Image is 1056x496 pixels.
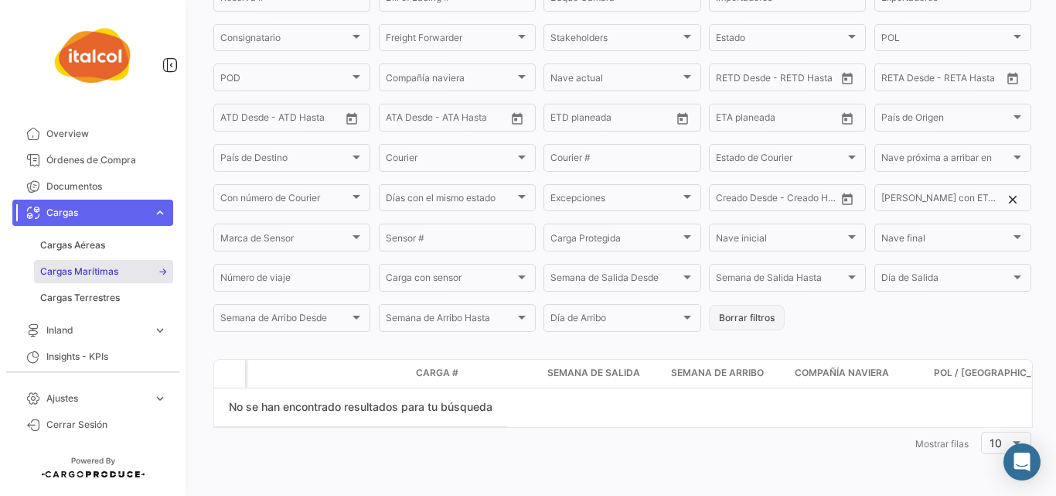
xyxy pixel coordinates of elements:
[1001,188,1024,211] button: Clear
[589,115,646,125] input: Hasta
[1003,192,1022,209] mat-icon: close
[716,235,845,246] span: Nave inicial
[153,392,167,405] span: expand_more
[153,206,167,220] span: expand_more
[54,19,131,96] img: italcol-logo.png
[716,115,744,125] input: Desde
[40,291,120,305] span: Cargas Terrestres
[665,360,789,388] datatable-header-cell: Semana de Arribo
[386,315,515,326] span: Semana de Arribo Hasta
[881,115,1010,125] span: País de Origen
[836,187,859,210] button: Open calendar
[541,360,665,388] datatable-header-cell: Semana de Salida
[34,286,173,310] a: Cargas Terrestres
[915,438,969,450] span: Mostrar filas
[214,388,507,427] div: No se han encontrado resultados para tu búsqueda
[46,127,167,141] span: Overview
[286,360,410,388] datatable-header-cell: Estado de Envio
[709,305,785,330] button: Borrar filtros
[34,234,173,257] a: Cargas Aéreas
[46,418,167,432] span: Cerrar Sesión
[220,155,349,166] span: País de Destino
[716,35,845,46] span: Estado
[12,121,173,147] a: Overview
[550,315,680,326] span: Día de Arribo
[671,107,694,130] button: Open calendar
[716,74,744,85] input: Desde
[340,107,363,130] button: Open calendar
[386,155,515,166] span: Courier
[990,436,1002,450] span: 10
[12,344,173,370] a: Insights - KPIs
[716,195,768,206] input: Creado Desde
[881,275,1010,286] span: Día de Salida
[502,360,541,388] datatable-header-cell: Póliza
[779,195,836,206] input: Creado Hasta
[1001,67,1024,90] button: Open calendar
[40,238,105,252] span: Cargas Aéreas
[46,153,167,167] span: Órdenes de Compra
[881,35,1010,46] span: POL
[386,115,433,125] input: ATA Desde
[153,323,167,337] span: expand_more
[386,35,515,46] span: Freight Forwarder
[881,74,909,85] input: Desde
[12,147,173,173] a: Órdenes de Compra
[416,366,458,380] span: Carga #
[755,74,812,85] input: Hasta
[755,115,812,125] input: Hasta
[671,366,764,380] span: Semana de Arribo
[550,275,680,286] span: Semana de Salida Desde
[550,74,680,85] span: Nave actual
[550,195,680,206] span: Excepciones
[1003,443,1041,481] div: Abrir Intercom Messenger
[550,35,680,46] span: Stakeholders
[789,360,928,388] datatable-header-cell: Compañía naviera
[550,115,578,125] input: Desde
[220,74,349,85] span: POD
[550,235,680,246] span: Carga Protegida
[220,235,349,246] span: Marca de Sensor
[40,265,118,279] span: Cargas Marítimas
[444,115,501,125] input: ATA Hasta
[410,360,502,388] datatable-header-cell: Carga #
[716,155,845,166] span: Estado de Courier
[220,195,349,206] span: Con número de Courier
[716,275,845,286] span: Semana de Salida Hasta
[46,180,167,193] span: Documentos
[46,350,167,364] span: Insights - KPIs
[46,206,147,220] span: Cargas
[280,115,337,125] input: ATD Hasta
[386,74,515,85] span: Compañía naviera
[386,275,515,286] span: Carga con sensor
[220,35,349,46] span: Consignatario
[506,107,529,130] button: Open calendar
[220,115,269,125] input: ATD Desde
[34,260,173,283] a: Cargas Marítimas
[12,173,173,200] a: Documentos
[547,366,640,380] span: Semana de Salida
[920,74,977,85] input: Hasta
[247,360,286,388] datatable-header-cell: Modo de Transporte
[46,323,147,337] span: Inland
[836,107,859,130] button: Open calendar
[386,195,515,206] span: Días con el mismo estado
[836,67,859,90] button: Open calendar
[795,366,889,380] span: Compañía naviera
[881,155,1010,166] span: Nave próxima a arribar en
[46,392,147,405] span: Ajustes
[881,235,1010,246] span: Nave final
[220,315,349,326] span: Semana de Arribo Desde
